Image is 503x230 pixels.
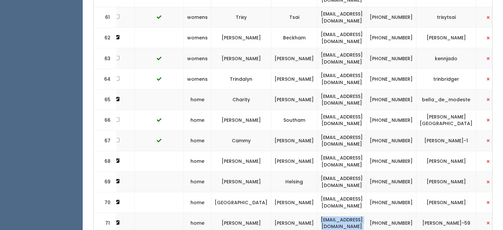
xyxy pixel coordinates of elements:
[271,151,317,172] td: [PERSON_NAME]
[211,89,271,110] td: Charity
[94,110,117,130] td: 66
[94,48,117,69] td: 63
[94,28,117,48] td: 62
[184,69,211,89] td: womens
[416,69,476,89] td: trinbridger
[317,48,366,69] td: [EMAIL_ADDRESS][DOMAIN_NAME]
[184,151,211,172] td: home
[184,172,211,192] td: home
[271,130,317,151] td: [PERSON_NAME]
[211,130,271,151] td: Cammy
[317,172,366,192] td: [EMAIL_ADDRESS][DOMAIN_NAME]
[271,172,317,192] td: Helsing
[317,69,366,89] td: [EMAIL_ADDRESS][DOMAIN_NAME]
[366,7,416,27] td: [PHONE_NUMBER]
[317,28,366,48] td: [EMAIL_ADDRESS][DOMAIN_NAME]
[184,28,211,48] td: womens
[366,69,416,89] td: [PHONE_NUMBER]
[211,192,271,213] td: [GEOGRAPHIC_DATA]
[317,110,366,130] td: [EMAIL_ADDRESS][DOMAIN_NAME]
[271,7,317,27] td: Tsai
[184,192,211,213] td: home
[184,7,211,27] td: womens
[94,69,117,89] td: 64
[211,110,271,130] td: [PERSON_NAME]
[94,151,117,172] td: 68
[317,89,366,110] td: [EMAIL_ADDRESS][DOMAIN_NAME]
[317,7,366,27] td: [EMAIL_ADDRESS][DOMAIN_NAME]
[184,110,211,130] td: home
[271,69,317,89] td: [PERSON_NAME]
[271,110,317,130] td: Southam
[94,130,117,151] td: 67
[416,89,476,110] td: bella_de_modeste
[416,192,476,213] td: [PERSON_NAME]
[416,28,476,48] td: [PERSON_NAME]
[271,48,317,69] td: [PERSON_NAME]
[211,151,271,172] td: [PERSON_NAME]
[366,28,416,48] td: [PHONE_NUMBER]
[94,7,117,27] td: 61
[317,192,366,213] td: [EMAIL_ADDRESS][DOMAIN_NAME]
[184,130,211,151] td: home
[416,7,476,27] td: trixytsai
[366,48,416,69] td: [PHONE_NUMBER]
[94,89,117,110] td: 65
[366,130,416,151] td: [PHONE_NUMBER]
[416,110,476,130] td: [PERSON_NAME][GEOGRAPHIC_DATA]
[271,89,317,110] td: [PERSON_NAME]
[211,172,271,192] td: [PERSON_NAME]
[184,89,211,110] td: home
[317,151,366,172] td: [EMAIL_ADDRESS][DOMAIN_NAME]
[366,89,416,110] td: [PHONE_NUMBER]
[317,130,366,151] td: [EMAIL_ADDRESS][DOMAIN_NAME]
[366,110,416,130] td: [PHONE_NUMBER]
[366,192,416,213] td: [PHONE_NUMBER]
[211,48,271,69] td: [PERSON_NAME]
[94,172,117,192] td: 69
[211,69,271,89] td: Trindalyn
[211,7,271,27] td: Trixy
[366,151,416,172] td: [PHONE_NUMBER]
[271,28,317,48] td: Beckham
[184,48,211,69] td: womens
[211,28,271,48] td: [PERSON_NAME]
[416,172,476,192] td: [PERSON_NAME]
[416,130,476,151] td: [PERSON_NAME]-1
[271,192,317,213] td: [PERSON_NAME]
[416,151,476,172] td: [PERSON_NAME]
[416,48,476,69] td: kennjado
[94,192,117,213] td: 70
[366,172,416,192] td: [PHONE_NUMBER]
